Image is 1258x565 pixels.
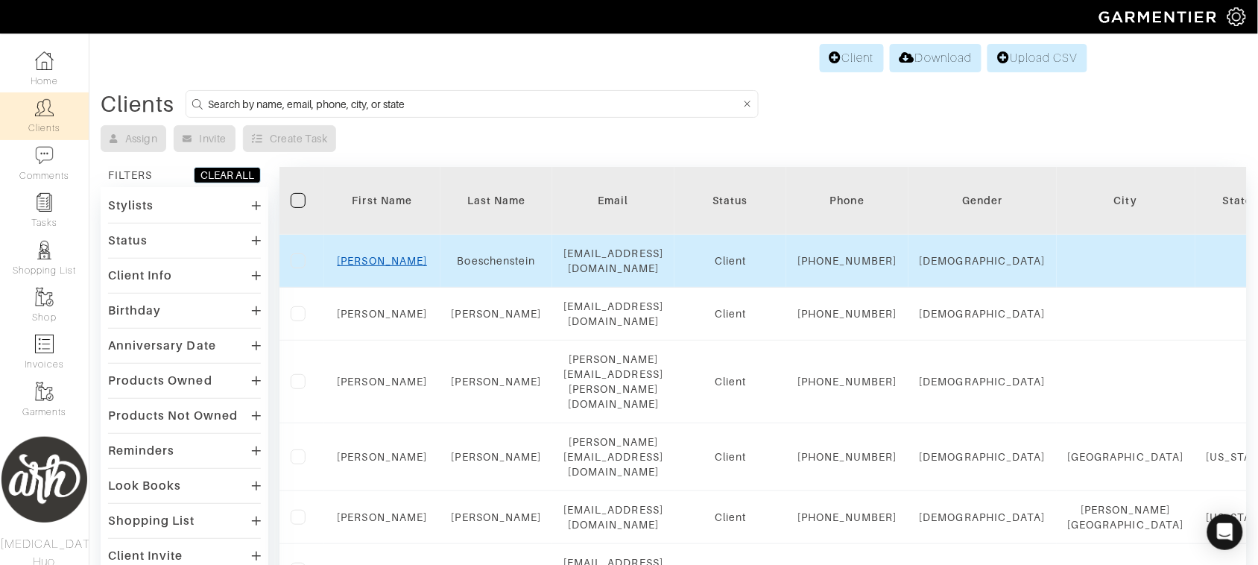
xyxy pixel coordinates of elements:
div: Look Books [108,479,182,493]
a: Boeschenstein [458,255,536,267]
img: stylists-icon-eb353228a002819b7ec25b43dbf5f0378dd9e0616d9560372ff212230b889e62.png [35,241,54,259]
div: [EMAIL_ADDRESS][DOMAIN_NAME] [563,502,663,532]
div: First Name [335,193,429,208]
div: City [1068,193,1184,208]
div: [PHONE_NUMBER] [797,374,897,389]
div: Birthday [108,303,161,318]
a: [PERSON_NAME] [338,376,428,388]
div: Stylists [108,198,154,213]
img: comment-icon-a0a6a9ef722e966f86d9cbdc48e553b5cf19dbc54f86b18d962a5391bc8f6eb6.png [35,146,54,165]
img: dashboard-icon-dbcd8f5a0b271acd01030246c82b418ddd0df26cd7fceb0bd07c9910d44c42f6.png [35,51,54,70]
div: Products Not Owned [108,408,238,423]
div: Products Owned [108,373,212,388]
input: Search by name, email, phone, city, or state [208,95,740,113]
div: Open Intercom Messenger [1207,514,1243,550]
div: Status [686,193,775,208]
div: Last Name [452,193,542,208]
div: Phone [797,193,897,208]
a: [PERSON_NAME] [452,308,542,320]
div: Client Invite [108,549,183,564]
div: [PHONE_NUMBER] [797,253,897,268]
div: [DEMOGRAPHIC_DATA] [920,374,1046,389]
div: FILTERS [108,168,152,183]
a: Client [820,44,884,72]
div: [PHONE_NUMBER] [797,510,897,525]
div: Shopping List [108,514,195,528]
div: Clients [101,97,174,112]
div: Anniversary Date [108,338,216,353]
a: [PERSON_NAME] [452,511,542,523]
img: gear-icon-white-bd11855cb880d31180b6d7d6211b90ccbf57a29d726f0c71d8c61bd08dd39cc2.png [1227,7,1246,26]
th: Toggle SortBy [440,167,553,235]
th: Toggle SortBy [908,167,1057,235]
div: [PERSON_NAME][GEOGRAPHIC_DATA] [1068,502,1184,532]
div: [EMAIL_ADDRESS][DOMAIN_NAME] [563,299,663,329]
img: garments-icon-b7da505a4dc4fd61783c78ac3ca0ef83fa9d6f193b1c9dc38574b1d14d53ca28.png [35,288,54,306]
div: [DEMOGRAPHIC_DATA] [920,510,1046,525]
div: [DEMOGRAPHIC_DATA] [920,253,1046,268]
a: Upload CSV [987,44,1087,72]
div: Client [686,449,775,464]
div: [GEOGRAPHIC_DATA] [1068,449,1184,464]
div: Client [686,374,775,389]
div: Client [686,253,775,268]
div: [DEMOGRAPHIC_DATA] [920,449,1046,464]
div: CLEAR ALL [200,168,254,183]
img: reminder-icon-8004d30b9f0a5d33ae49ab947aed9ed385cf756f9e5892f1edd6e32f2345188e.png [35,193,54,212]
a: [PERSON_NAME] [452,376,542,388]
a: Download [890,44,982,72]
div: [DEMOGRAPHIC_DATA] [920,306,1046,321]
div: [PERSON_NAME][EMAIL_ADDRESS][PERSON_NAME][DOMAIN_NAME] [563,352,663,411]
img: clients-icon-6bae9207a08558b7cb47a8932f037763ab4055f8c8b6bfacd5dc20c3e0201464.png [35,98,54,117]
a: [PERSON_NAME] [338,451,428,463]
img: orders-icon-0abe47150d42831381b5fb84f609e132dff9fe21cb692f30cb5eec754e2cba89.png [35,335,54,353]
div: Status [108,233,148,248]
button: CLEAR ALL [194,167,261,183]
div: Client [686,306,775,321]
div: Client Info [108,268,173,283]
th: Toggle SortBy [674,167,786,235]
a: [PERSON_NAME] [452,451,542,463]
div: Client [686,510,775,525]
img: garments-icon-b7da505a4dc4fd61783c78ac3ca0ef83fa9d6f193b1c9dc38574b1d14d53ca28.png [35,382,54,401]
a: [PERSON_NAME] [338,255,428,267]
div: [EMAIL_ADDRESS][DOMAIN_NAME] [563,246,663,276]
div: Gender [920,193,1046,208]
div: Reminders [108,444,174,458]
a: [PERSON_NAME] [338,511,428,523]
a: [PERSON_NAME] [338,308,428,320]
th: Toggle SortBy [324,167,440,235]
div: [PHONE_NUMBER] [797,449,897,464]
div: [PHONE_NUMBER] [797,306,897,321]
div: Email [563,193,663,208]
div: [PERSON_NAME][EMAIL_ADDRESS][DOMAIN_NAME] [563,435,663,479]
img: garmentier-logo-header-white-b43fb05a5012e4ada735d5af1a66efaba907eab6374d6393d1fbf88cb4ef424d.png [1092,4,1227,30]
